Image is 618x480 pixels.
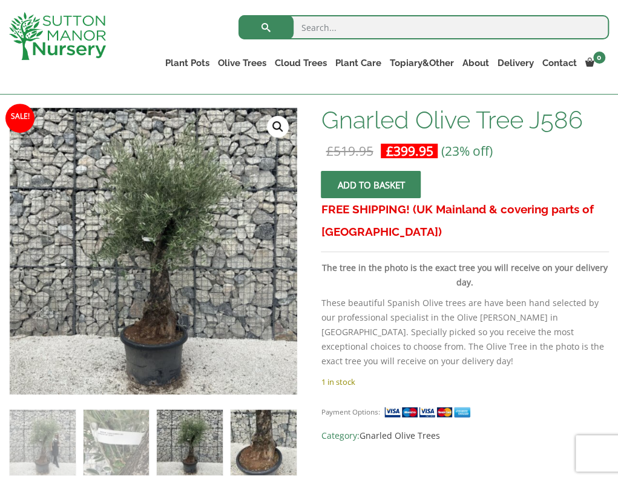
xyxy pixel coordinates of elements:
span: Sale! [5,104,35,133]
a: About [458,55,493,72]
a: Cloud Trees [271,55,331,72]
a: 0 [581,55,609,72]
p: 1 in stock [321,375,609,389]
h3: FREE SHIPPING! (UK Mainland & covering parts of [GEOGRAPHIC_DATA]) [321,198,609,243]
a: Plant Pots [161,55,214,72]
span: £ [386,142,393,159]
a: Olive Trees [214,55,271,72]
button: Add to basket [321,171,421,198]
img: Gnarled Olive Tree J586 - Image 4 [231,410,297,476]
h1: Gnarled Olive Tree J586 [321,107,609,133]
span: £ [326,142,333,159]
img: Gnarled Olive Tree J586 - Image 3 [157,410,223,476]
span: (23% off) [441,142,492,159]
a: Gnarled Olive Trees [359,430,439,441]
bdi: 519.95 [326,142,373,159]
span: Category: [321,428,609,443]
span: 0 [593,52,605,64]
a: Contact [538,55,581,72]
a: Topiary&Other [386,55,458,72]
input: Search... [238,15,609,39]
a: Delivery [493,55,538,72]
p: These beautiful Spanish Olive trees are have been hand selected by our professional specialist in... [321,296,609,368]
bdi: 399.95 [386,142,433,159]
a: View full-screen image gallery [267,116,289,138]
strong: The tree in the photo is the exact tree you will receive on your delivery day. [322,262,608,288]
a: Plant Care [331,55,386,72]
img: logo [9,12,106,60]
img: Gnarled Olive Tree J586 - Image 2 [84,410,150,476]
img: Gnarled Olive Tree J586 [10,410,76,476]
img: payment supported [384,405,475,418]
small: Payment Options: [321,407,380,416]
